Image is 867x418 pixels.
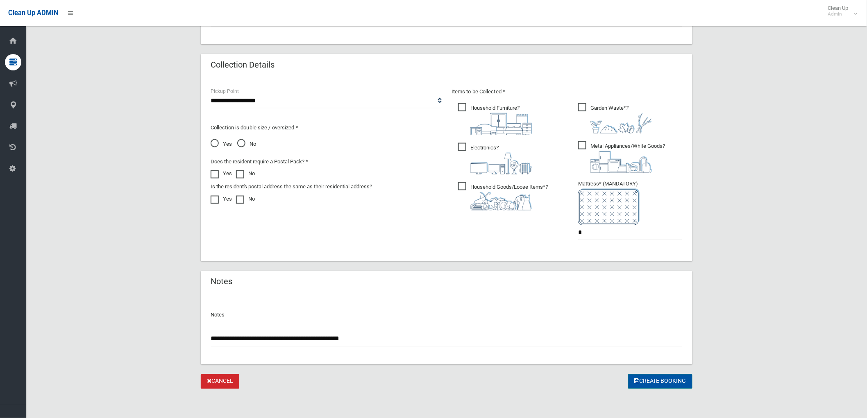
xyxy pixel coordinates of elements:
[578,141,665,173] span: Metal Appliances/White Goods
[590,151,652,173] img: 36c1b0289cb1767239cdd3de9e694f19.png
[828,11,849,17] small: Admin
[236,169,255,178] label: No
[578,181,683,225] span: Mattress* (MANDATORY)
[578,189,640,225] img: e7408bece873d2c1783593a074e5cb2f.png
[201,57,284,73] header: Collection Details
[458,143,532,174] span: Electronics
[237,139,256,149] span: No
[211,182,372,192] label: Is the resident's postal address the same as their residential address?
[628,374,692,389] button: Create Booking
[211,310,683,320] p: Notes
[211,169,232,178] label: Yes
[470,153,532,174] img: 394712a680b73dbc3d2a6a3a7ffe5a07.png
[470,192,532,210] img: b13cc3517677393f34c0a387616ef184.png
[458,103,532,135] span: Household Furniture
[211,157,308,167] label: Does the resident require a Postal Pack? *
[590,143,665,173] i: ?
[201,274,242,290] header: Notes
[590,105,652,133] i: ?
[458,182,548,210] span: Household Goods/Loose Items*
[452,87,683,97] p: Items to be Collected *
[470,145,532,174] i: ?
[470,184,548,210] i: ?
[211,194,232,204] label: Yes
[211,139,232,149] span: Yes
[470,113,532,135] img: aa9efdbe659d29b613fca23ba79d85cb.png
[201,374,239,389] a: Cancel
[578,103,652,133] span: Garden Waste*
[470,105,532,135] i: ?
[211,123,442,133] p: Collection is double size / oversized *
[824,5,857,17] span: Clean Up
[590,113,652,133] img: 4fd8a5c772b2c999c83690221e5242e0.png
[8,9,58,17] span: Clean Up ADMIN
[236,194,255,204] label: No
